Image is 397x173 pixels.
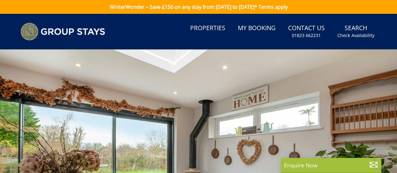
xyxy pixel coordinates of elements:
[337,32,374,39] small: Check Availability
[286,21,327,42] a: Contact Us01823 662231
[235,21,278,35] a: My Booking
[335,21,377,42] a: SearchCheck Availability
[20,23,105,41] img: Group Stays
[284,161,378,169] p: Enquire Now
[292,32,321,39] small: 01823 662231
[188,21,228,35] a: Properties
